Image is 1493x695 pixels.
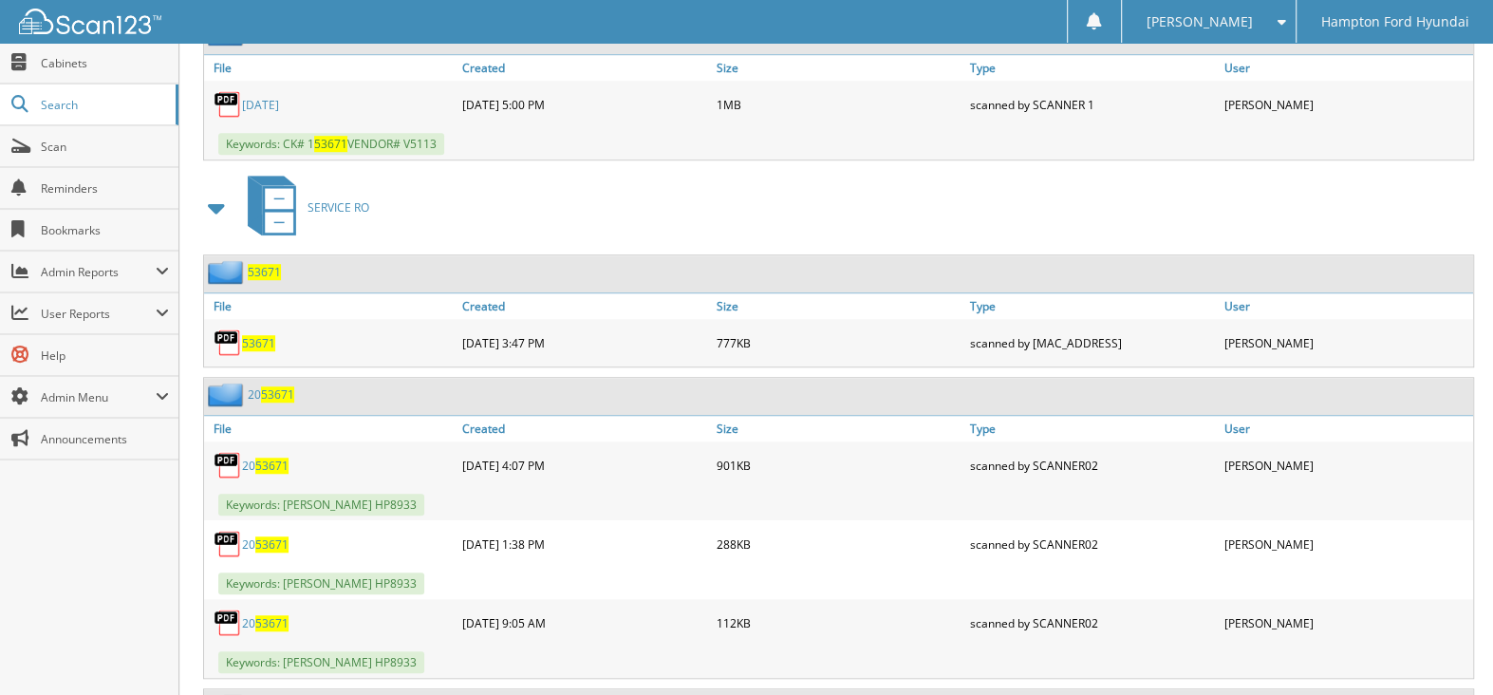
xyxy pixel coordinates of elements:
span: Announcements [41,431,169,447]
a: SERVICE RO [236,170,369,245]
img: folder2.png [208,383,248,406]
span: 53671 [261,386,294,403]
a: User [1220,416,1473,441]
a: 2053671 [242,536,289,553]
span: User Reports [41,306,156,322]
span: SERVICE RO [308,199,369,216]
a: 53671 [242,335,275,351]
span: Keywords: [PERSON_NAME] HP8933 [218,651,424,673]
div: 901KB [712,446,965,484]
div: [PERSON_NAME] [1220,85,1473,123]
img: PDF.png [214,329,242,357]
div: [DATE] 1:38 PM [457,525,711,563]
span: Scan [41,139,169,155]
a: User [1220,293,1473,319]
a: Size [712,55,965,81]
span: Reminders [41,180,169,197]
img: scan123-logo-white.svg [19,9,161,34]
a: File [204,293,457,319]
span: Keywords: [PERSON_NAME] HP8933 [218,573,424,594]
a: 2053671 [242,615,289,631]
span: Cabinets [41,55,169,71]
span: Admin Reports [41,264,156,280]
a: Created [457,416,711,441]
div: scanned by SCANNER 1 [965,85,1219,123]
img: PDF.png [214,609,242,637]
a: User [1220,55,1473,81]
a: Size [712,416,965,441]
div: scanned by SCANNER02 [965,446,1219,484]
div: [DATE] 3:47 PM [457,324,711,362]
div: scanned by SCANNER02 [965,604,1219,642]
div: 777KB [712,324,965,362]
div: 288KB [712,525,965,563]
div: [DATE] 5:00 PM [457,85,711,123]
div: 112KB [712,604,965,642]
div: [PERSON_NAME] [1220,446,1473,484]
img: folder2.png [208,260,248,284]
div: [PERSON_NAME] [1220,525,1473,563]
span: Bookmarks [41,222,169,238]
span: Help [41,347,169,364]
a: 2053671 [248,386,294,403]
a: 2053671 [242,458,289,474]
a: Created [457,55,711,81]
span: 53671 [314,136,347,152]
img: PDF.png [214,530,242,558]
span: Keywords: CK# 1 VENDOR# V5113 [218,133,444,155]
a: File [204,55,457,81]
a: Type [965,293,1219,319]
a: Created [457,293,711,319]
div: [PERSON_NAME] [1220,604,1473,642]
span: 53671 [255,458,289,474]
span: 53671 [255,615,289,631]
span: [PERSON_NAME] [1147,16,1253,28]
a: [DATE] [242,97,279,113]
span: 53671 [255,536,289,553]
div: [DATE] 4:07 PM [457,446,711,484]
img: PDF.png [214,451,242,479]
a: Size [712,293,965,319]
span: Keywords: [PERSON_NAME] HP8933 [218,494,424,516]
div: [PERSON_NAME] [1220,324,1473,362]
span: Admin Menu [41,389,156,405]
a: 53671 [248,264,281,280]
span: Hampton Ford Hyundai [1320,16,1468,28]
a: File [204,416,457,441]
div: 1MB [712,85,965,123]
div: scanned by SCANNER02 [965,525,1219,563]
div: scanned by [MAC_ADDRESS] [965,324,1219,362]
span: Search [41,97,166,113]
div: [DATE] 9:05 AM [457,604,711,642]
a: Type [965,416,1219,441]
img: PDF.png [214,90,242,119]
iframe: Chat Widget [1398,604,1493,695]
a: Type [965,55,1219,81]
